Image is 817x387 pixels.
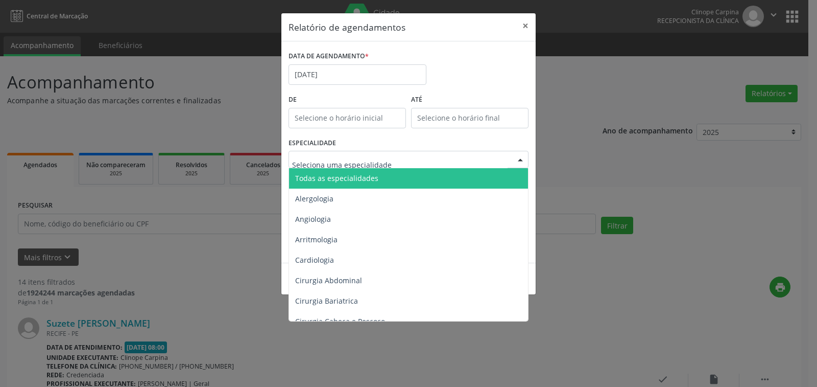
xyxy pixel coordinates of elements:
label: ESPECIALIDADE [289,135,336,151]
span: Todas as especialidades [295,173,378,183]
span: Cardiologia [295,255,334,265]
input: Selecione o horário final [411,108,528,128]
input: Selecione o horário inicial [289,108,406,128]
label: De [289,92,406,108]
input: Seleciona uma especialidade [292,154,508,175]
span: Alergologia [295,194,333,203]
label: ATÉ [411,92,528,108]
button: Close [515,13,536,38]
span: Arritmologia [295,235,338,244]
span: Cirurgia Bariatrica [295,296,358,306]
span: Cirurgia Cabeça e Pescoço [295,316,385,326]
h5: Relatório de agendamentos [289,20,405,34]
span: Cirurgia Abdominal [295,276,362,285]
label: DATA DE AGENDAMENTO [289,49,369,64]
span: Angiologia [295,214,331,224]
input: Selecione uma data ou intervalo [289,64,426,85]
